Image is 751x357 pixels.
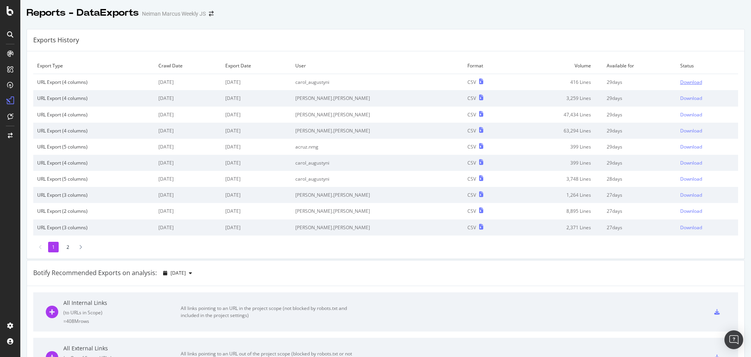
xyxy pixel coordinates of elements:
td: [DATE] [155,155,221,171]
td: 29 days [603,107,676,123]
td: [DATE] [221,107,291,123]
td: Status [676,58,738,74]
td: 27 days [603,187,676,203]
td: [DATE] [155,219,221,236]
a: Download [680,111,734,118]
td: 29 days [603,74,676,91]
div: = 408M rows [63,318,181,324]
td: 63,294 Lines [513,123,603,139]
div: CSV [467,224,476,231]
div: Neiman Marcus Weekly JS [142,10,206,18]
td: [DATE] [221,139,291,155]
td: [DATE] [221,171,291,187]
div: URL Export (3 columns) [37,192,151,198]
div: arrow-right-arrow-left [209,11,214,16]
button: [DATE] [160,267,195,279]
td: Export Date [221,58,291,74]
td: [PERSON_NAME].[PERSON_NAME] [291,203,464,219]
div: Download [680,79,702,85]
td: [DATE] [221,90,291,106]
li: 1 [48,242,59,252]
div: Download [680,111,702,118]
td: Crawl Date [155,58,221,74]
td: 28 days [603,171,676,187]
td: acruz.nmg [291,139,464,155]
div: CSV [467,176,476,182]
div: CSV [467,192,476,198]
td: 29 days [603,155,676,171]
td: [DATE] [155,171,221,187]
div: URL Export (4 columns) [37,159,151,166]
td: Volume [513,58,603,74]
td: 29 days [603,90,676,106]
a: Download [680,176,734,182]
div: CSV [467,208,476,214]
td: [DATE] [221,123,291,139]
td: 27 days [603,203,676,219]
div: csv-export [714,309,720,315]
td: User [291,58,464,74]
td: 8,895 Lines [513,203,603,219]
div: Download [680,192,702,198]
div: All links pointing to an URL in the project scope (not blocked by robots.txt and included in the ... [181,305,357,319]
div: CSV [467,111,476,118]
div: Download [680,224,702,231]
td: 3,259 Lines [513,90,603,106]
td: [DATE] [155,187,221,203]
div: CSV [467,95,476,101]
td: [PERSON_NAME].[PERSON_NAME] [291,187,464,203]
div: Open Intercom Messenger [724,330,743,349]
td: [DATE] [221,203,291,219]
td: [PERSON_NAME].[PERSON_NAME] [291,107,464,123]
div: Download [680,159,702,166]
div: URL Export (2 columns) [37,208,151,214]
td: carol_augustyni [291,171,464,187]
td: 27 days [603,219,676,236]
div: All Internal Links [63,299,181,307]
td: [DATE] [155,90,221,106]
td: 399 Lines [513,139,603,155]
a: Download [680,159,734,166]
td: 399 Lines [513,155,603,171]
div: Download [680,143,702,150]
td: 2,371 Lines [513,219,603,236]
div: Download [680,127,702,134]
td: 1,264 Lines [513,187,603,203]
td: carol_augustyni [291,74,464,91]
div: CSV [467,143,476,150]
div: URL Export (4 columns) [37,95,151,101]
div: URL Export (4 columns) [37,111,151,118]
div: Reports - DataExports [27,6,139,20]
div: URL Export (4 columns) [37,127,151,134]
td: [DATE] [155,203,221,219]
td: Format [464,58,513,74]
td: 3,748 Lines [513,171,603,187]
div: Exports History [33,36,79,45]
td: Available for [603,58,676,74]
a: Download [680,143,734,150]
div: Download [680,95,702,101]
div: Download [680,176,702,182]
td: [DATE] [221,187,291,203]
td: [DATE] [155,74,221,91]
div: Download [680,208,702,214]
td: [PERSON_NAME].[PERSON_NAME] [291,90,464,106]
a: Download [680,79,734,85]
td: [DATE] [221,155,291,171]
div: URL Export (3 columns) [37,224,151,231]
td: [DATE] [221,219,291,236]
div: All External Links [63,344,181,352]
a: Download [680,127,734,134]
div: CSV [467,127,476,134]
a: Download [680,208,734,214]
div: ( to URLs in Scope ) [63,309,181,316]
td: 29 days [603,139,676,155]
td: 416 Lines [513,74,603,91]
div: URL Export (5 columns) [37,176,151,182]
div: URL Export (4 columns) [37,79,151,85]
td: [PERSON_NAME].[PERSON_NAME] [291,219,464,236]
div: CSV [467,79,476,85]
td: 47,434 Lines [513,107,603,123]
td: [DATE] [155,123,221,139]
span: 2025 Aug. 11th [171,270,186,276]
